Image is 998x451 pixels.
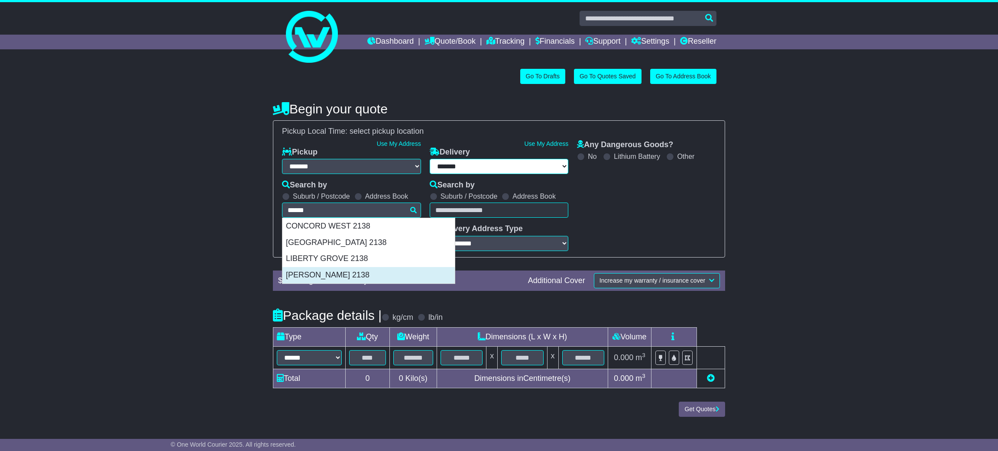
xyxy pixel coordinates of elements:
a: Reseller [680,35,716,49]
a: Tracking [486,35,525,49]
span: select pickup location [350,127,424,135]
label: Suburb / Postcode [293,192,350,200]
div: [GEOGRAPHIC_DATA] 2138 [282,235,455,251]
label: Any Dangerous Goods? [577,140,673,150]
button: Increase my warranty / insurance cover [594,273,720,288]
div: LIBERTY GROVE 2138 [282,251,455,267]
a: Use My Address [377,140,421,147]
span: 0.000 [614,353,633,362]
a: Go To Address Book [650,69,716,84]
a: Quote/Book [424,35,476,49]
h4: Package details | [273,308,382,322]
div: $ FreightSafe warranty included [274,276,524,286]
td: Dimensions (L x W x H) [437,327,608,346]
td: 0 [346,369,390,388]
label: Address Book [365,192,408,200]
td: Dimensions in Centimetre(s) [437,369,608,388]
td: x [486,346,498,369]
a: Dashboard [367,35,414,49]
a: Add new item [707,374,715,383]
sup: 3 [642,373,645,379]
a: Use My Address [524,140,568,147]
label: Other [677,152,694,161]
span: Increase my warranty / insurance cover [599,277,705,284]
a: Go To Drafts [520,69,565,84]
td: Qty [346,327,390,346]
label: No [588,152,596,161]
td: Weight [389,327,437,346]
a: Support [585,35,620,49]
span: m [635,353,645,362]
span: 0.000 [614,374,633,383]
button: Get Quotes [679,402,725,417]
a: Go To Quotes Saved [574,69,642,84]
label: Search by [430,180,475,190]
td: Kilo(s) [389,369,437,388]
td: x [547,346,558,369]
div: Pickup Local Time: [278,127,720,136]
label: Pickup [282,148,318,157]
td: Total [273,369,346,388]
label: lb/in [428,313,443,322]
span: 0 [399,374,403,383]
a: Settings [631,35,669,49]
span: © One World Courier 2025. All rights reserved. [171,441,296,448]
div: CONCORD WEST 2138 [282,218,455,235]
div: [PERSON_NAME] 2138 [282,267,455,283]
label: Search by [282,180,327,190]
span: 250 [282,276,295,285]
sup: 3 [642,352,645,358]
label: Delivery [430,148,470,157]
label: Lithium Battery [614,152,660,161]
a: Financials [535,35,575,49]
div: Additional Cover [524,276,590,286]
label: Suburb / Postcode [441,192,498,200]
label: Address Book [512,192,556,200]
span: m [635,374,645,383]
td: Type [273,327,346,346]
td: Volume [608,327,651,346]
label: kg/cm [392,313,413,322]
h4: Begin your quote [273,102,725,116]
label: Delivery Address Type [430,224,523,234]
